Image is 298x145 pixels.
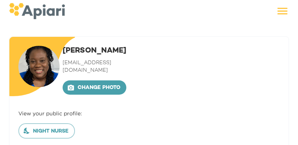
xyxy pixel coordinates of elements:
img: logo [9,3,65,19]
img: user-photo-123-1738386303126.jpeg [18,46,60,87]
a: Night nurse [18,127,75,133]
span: Change photo [69,83,120,93]
button: Change photo [63,80,126,95]
span: [EMAIL_ADDRESS][DOMAIN_NAME] [63,60,111,73]
span: Night nurse [25,127,69,136]
button: Night nurse [18,123,75,139]
h1: [PERSON_NAME] [63,46,126,56]
div: View your public profile: [18,110,280,117]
